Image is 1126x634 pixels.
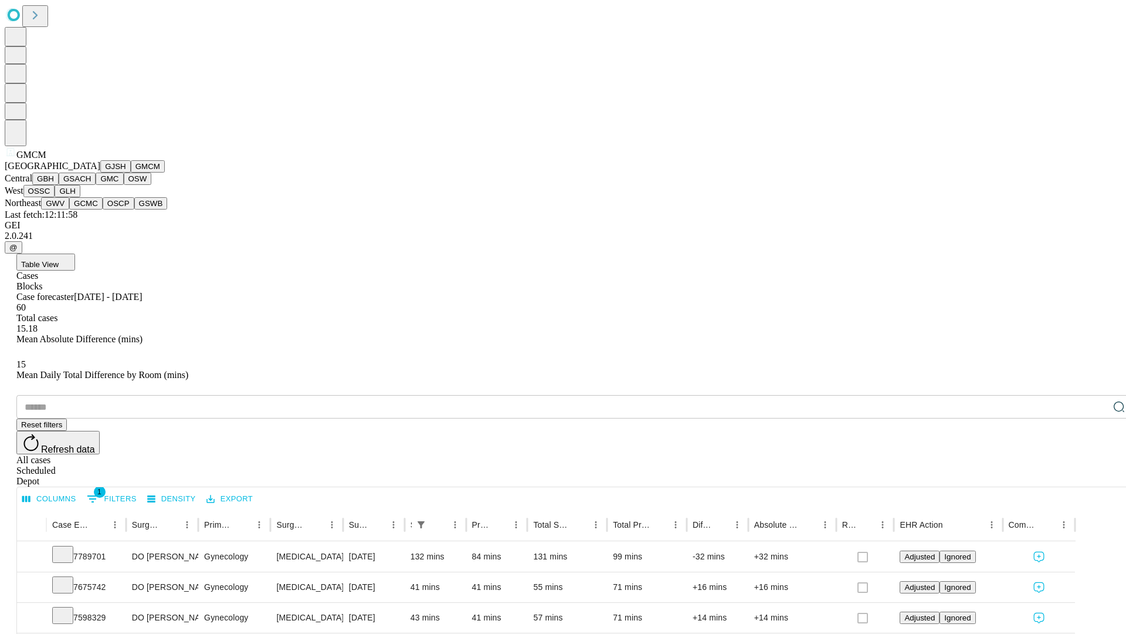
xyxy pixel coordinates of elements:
button: Menu [107,517,123,533]
div: Difference [693,520,711,530]
button: Adjusted [900,612,940,624]
div: GEI [5,220,1121,231]
button: Sort [491,517,508,533]
span: Adjusted [904,583,935,592]
div: 7789701 [52,542,120,572]
button: GMCM [131,160,165,173]
button: Sort [90,517,107,533]
div: 71 mins [613,603,681,633]
button: Sort [235,517,251,533]
button: Sort [801,517,817,533]
div: [MEDICAL_DATA] WITH [MEDICAL_DATA] AND/OR [MEDICAL_DATA] WITH OR WITHOUT D&C [276,603,337,633]
span: Ignored [944,583,971,592]
button: Sort [430,517,447,533]
button: Sort [1039,517,1056,533]
button: @ [5,241,22,254]
div: +14 mins [693,603,742,633]
div: +14 mins [754,603,830,633]
span: Ignored [944,552,971,561]
div: Surgeon Name [132,520,161,530]
span: @ [9,243,18,252]
button: Menu [817,517,833,533]
span: 1 [94,486,106,498]
span: Central [5,173,32,183]
button: GCMC [69,197,103,210]
button: Sort [369,517,385,533]
button: Adjusted [900,581,940,593]
button: Export [204,490,256,508]
button: Menu [324,517,340,533]
button: Menu [729,517,745,533]
button: Ignored [940,551,975,563]
div: Predicted In Room Duration [472,520,491,530]
div: [MEDICAL_DATA] DIAGNOSTIC [276,542,337,572]
span: Mean Absolute Difference (mins) [16,334,143,344]
span: 15 [16,359,26,369]
button: Menu [667,517,684,533]
div: Resolved in EHR [842,520,857,530]
button: GMC [96,173,123,185]
button: OSCP [103,197,134,210]
div: EHR Action [900,520,942,530]
span: Refresh data [41,444,95,454]
span: Reset filters [21,420,62,429]
div: 55 mins [533,572,601,602]
button: Sort [944,517,961,533]
div: Comments [1009,520,1038,530]
span: Northeast [5,198,41,208]
button: Menu [1056,517,1072,533]
div: Surgery Name [276,520,306,530]
div: Absolute Difference [754,520,799,530]
div: DO [PERSON_NAME] [PERSON_NAME] [132,572,192,602]
div: [DATE] [349,572,399,602]
button: Menu [508,517,524,533]
div: 132 mins [411,542,460,572]
div: DO [PERSON_NAME] [PERSON_NAME] [132,603,192,633]
button: Expand [23,578,40,598]
button: GSACH [59,173,96,185]
div: 43 mins [411,603,460,633]
button: Menu [447,517,463,533]
div: Total Predicted Duration [613,520,650,530]
div: 7675742 [52,572,120,602]
div: 131 mins [533,542,601,572]
div: Surgery Date [349,520,368,530]
button: Menu [179,517,195,533]
div: Gynecology [204,572,264,602]
div: DO [PERSON_NAME] [PERSON_NAME] [132,542,192,572]
button: Show filters [413,517,429,533]
button: Sort [713,517,729,533]
button: Ignored [940,612,975,624]
span: Mean Daily Total Difference by Room (mins) [16,370,188,380]
span: GMCM [16,150,46,160]
div: Case Epic Id [52,520,89,530]
div: 84 mins [472,542,522,572]
span: [GEOGRAPHIC_DATA] [5,161,100,171]
div: +16 mins [693,572,742,602]
button: Menu [588,517,604,533]
div: 41 mins [472,572,522,602]
button: Select columns [19,490,79,508]
div: 71 mins [613,572,681,602]
button: Sort [858,517,874,533]
button: GJSH [100,160,131,173]
span: [DATE] - [DATE] [74,292,142,302]
button: Sort [162,517,179,533]
div: 1 active filter [413,517,429,533]
div: 41 mins [472,603,522,633]
button: GLH [55,185,80,197]
button: Sort [651,517,667,533]
div: Scheduled In Room Duration [411,520,412,530]
div: 57 mins [533,603,601,633]
div: [DATE] [349,603,399,633]
div: Total Scheduled Duration [533,520,570,530]
button: Menu [385,517,402,533]
div: 41 mins [411,572,460,602]
span: Table View [21,260,59,269]
button: GBH [32,173,59,185]
div: [DATE] [349,542,399,572]
button: Show filters [84,490,140,508]
button: OSSC [23,185,55,197]
span: Last fetch: 12:11:58 [5,210,77,220]
div: Gynecology [204,542,264,572]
